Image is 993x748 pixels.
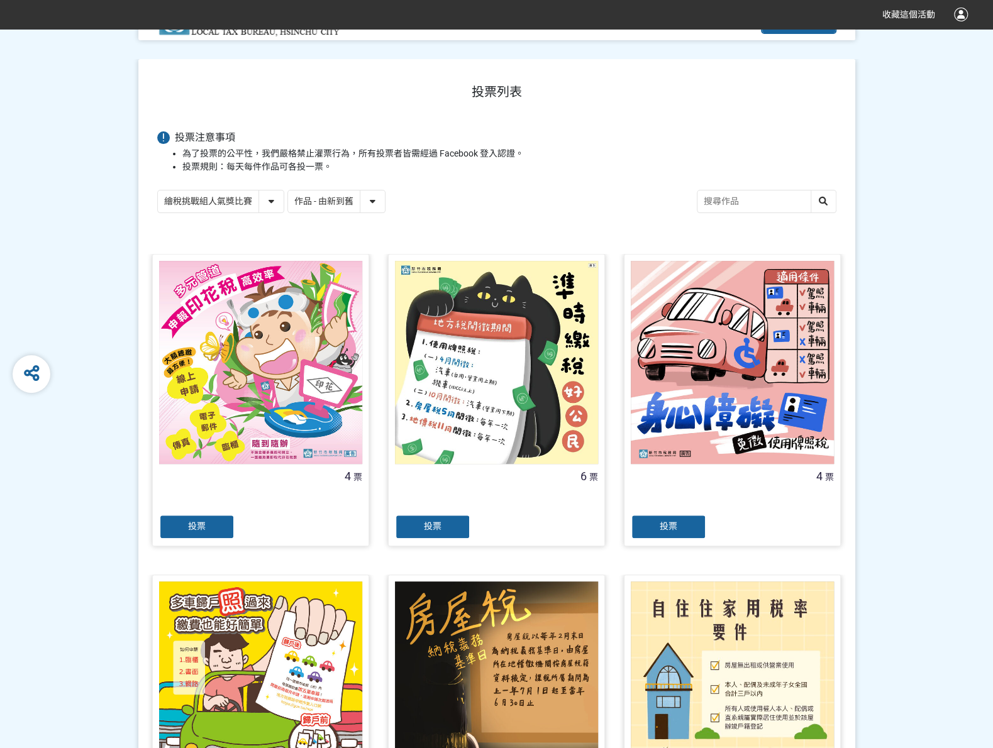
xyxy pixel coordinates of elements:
[424,521,441,531] span: 投票
[388,254,605,546] a: 6票投票
[816,470,823,483] span: 4
[157,84,836,99] h1: 投票列表
[697,190,836,212] input: 搜尋作品
[353,472,362,482] span: 票
[882,9,935,19] span: 收藏這個活動
[589,472,598,482] span: 票
[182,160,836,173] li: 投票規則：每天每件作品可各投一票。
[660,521,677,531] span: 投票
[182,147,836,160] li: 為了投票的公平性，我們嚴格禁止灌票行為，所有投票者皆需經過 Facebook 登入認證。
[345,470,351,483] span: 4
[580,470,587,483] span: 6
[825,472,834,482] span: 票
[152,254,369,546] a: 4票投票
[175,131,235,143] span: 投票注意事項
[188,521,206,531] span: 投票
[624,254,841,546] a: 4票投票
